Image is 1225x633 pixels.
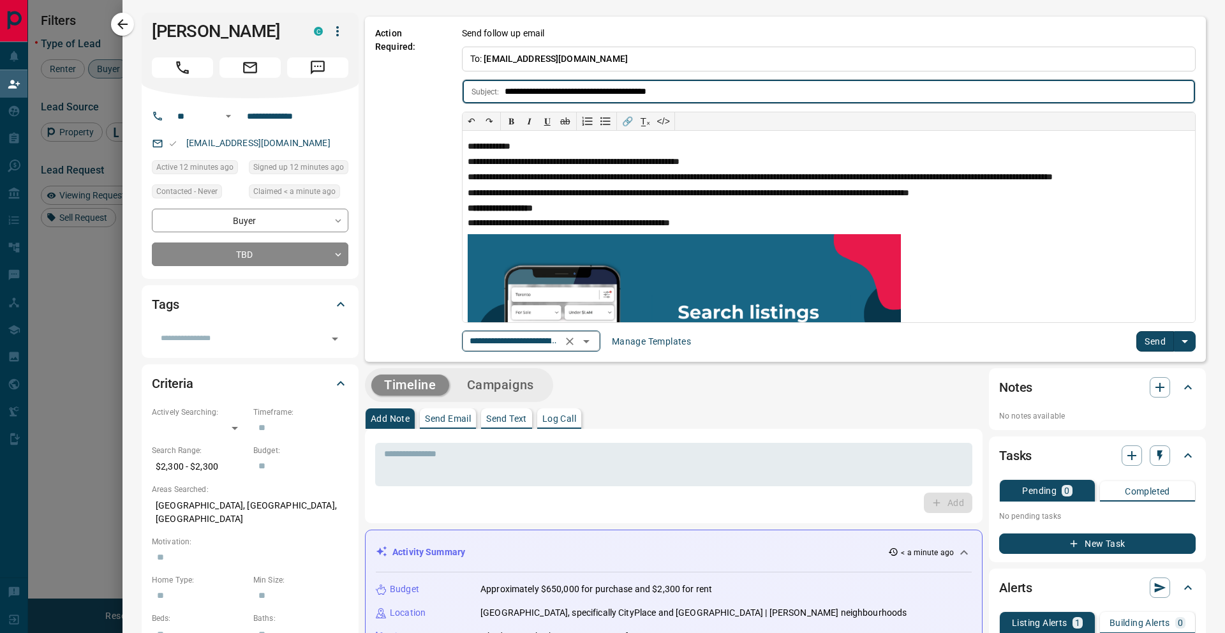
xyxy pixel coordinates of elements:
[1012,618,1067,627] p: Listing Alerts
[1125,487,1170,496] p: Completed
[376,540,972,564] div: Activity Summary< a minute ago
[1075,618,1080,627] p: 1
[1064,486,1069,495] p: 0
[579,112,597,130] button: Numbered list
[249,184,348,202] div: Tue Oct 14 2025
[152,574,247,586] p: Home Type:
[560,116,570,126] s: ab
[480,606,907,620] p: [GEOGRAPHIC_DATA], specifically CityPlace and [GEOGRAPHIC_DATA] | [PERSON_NAME] neighbourhoods
[486,414,527,423] p: Send Text
[503,112,521,130] button: 𝐁
[221,108,236,124] button: Open
[521,112,538,130] button: 𝑰
[577,332,595,350] button: Open
[152,160,242,178] div: Tue Oct 14 2025
[253,574,348,586] p: Min Size:
[597,112,614,130] button: Bullet list
[538,112,556,130] button: 𝐔
[999,372,1196,403] div: Notes
[152,294,179,315] h2: Tags
[999,572,1196,603] div: Alerts
[375,27,443,352] p: Action Required:
[425,414,471,423] p: Send Email
[152,495,348,530] p: [GEOGRAPHIC_DATA], [GEOGRAPHIC_DATA], [GEOGRAPHIC_DATA]
[999,440,1196,471] div: Tasks
[1110,618,1170,627] p: Building Alerts
[544,116,551,126] span: 𝐔
[152,289,348,320] div: Tags
[999,410,1196,422] p: No notes available
[1178,618,1183,627] p: 0
[655,112,672,130] button: </>
[390,583,419,596] p: Budget
[480,112,498,130] button: ↷
[314,27,323,36] div: condos.ca
[561,332,579,350] button: Clear
[390,606,426,620] p: Location
[152,406,247,418] p: Actively Searching:
[253,613,348,624] p: Baths:
[480,583,712,596] p: Approximately $650,000 for purchase and $2,300 for rent
[468,234,901,424] img: search_like_a_pro.png
[999,533,1196,554] button: New Task
[392,546,465,559] p: Activity Summary
[253,185,336,198] span: Claimed < a minute ago
[152,242,348,266] div: TBD
[463,112,480,130] button: ↶
[999,377,1032,398] h2: Notes
[249,160,348,178] div: Tue Oct 14 2025
[152,368,348,399] div: Criteria
[1136,331,1196,352] div: split button
[287,57,348,78] span: Message
[219,57,281,78] span: Email
[1022,486,1057,495] p: Pending
[462,27,545,40] p: Send follow up email
[371,375,449,396] button: Timeline
[253,445,348,456] p: Budget:
[999,445,1032,466] h2: Tasks
[156,185,218,198] span: Contacted - Never
[326,330,344,348] button: Open
[1136,331,1174,352] button: Send
[637,112,655,130] button: T̲ₓ
[152,209,348,232] div: Buyer
[542,414,576,423] p: Log Call
[454,375,547,396] button: Campaigns
[371,414,410,423] p: Add Note
[152,373,193,394] h2: Criteria
[253,161,344,174] span: Signed up 12 minutes ago
[462,47,1196,71] p: To:
[152,456,247,477] p: $2,300 - $2,300
[471,86,500,98] p: Subject:
[253,406,348,418] p: Timeframe:
[186,138,330,148] a: [EMAIL_ADDRESS][DOMAIN_NAME]
[604,331,699,352] button: Manage Templates
[152,613,247,624] p: Beds:
[999,507,1196,526] p: No pending tasks
[152,536,348,547] p: Motivation:
[901,547,954,558] p: < a minute ago
[484,54,628,64] span: [EMAIL_ADDRESS][DOMAIN_NAME]
[152,57,213,78] span: Call
[556,112,574,130] button: ab
[168,139,177,148] svg: Email Valid
[152,445,247,456] p: Search Range:
[619,112,637,130] button: 🔗
[999,577,1032,598] h2: Alerts
[152,21,295,41] h1: [PERSON_NAME]
[152,484,348,495] p: Areas Searched:
[156,161,234,174] span: Active 12 minutes ago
